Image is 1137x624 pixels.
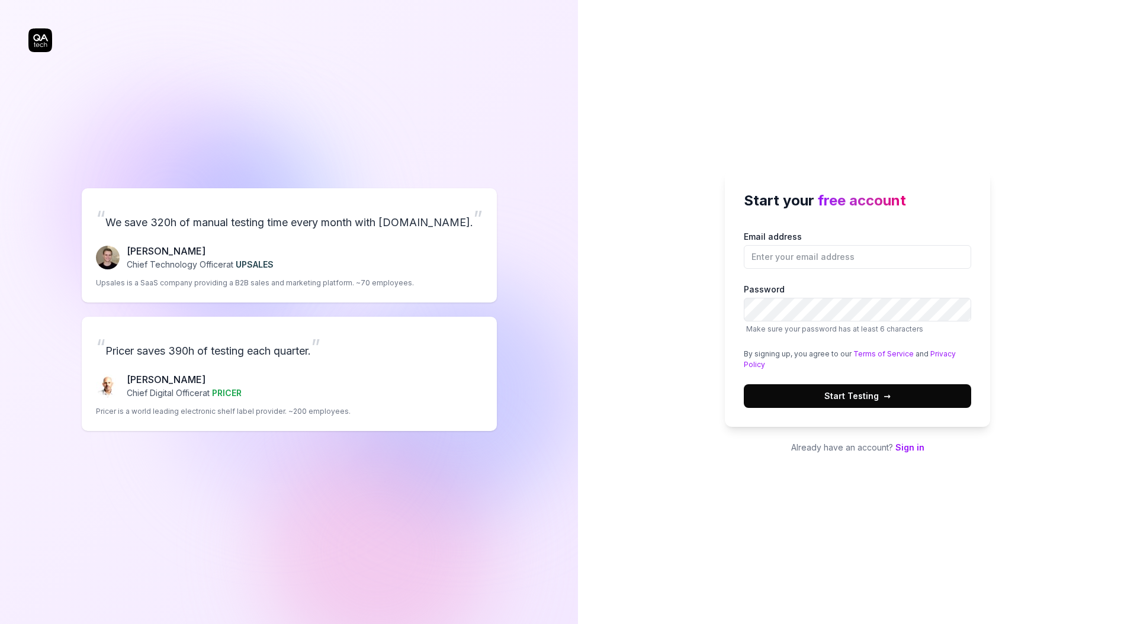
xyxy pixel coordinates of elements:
[96,406,351,417] p: Pricer is a world leading electronic shelf label provider. ~200 employees.
[311,334,320,360] span: ”
[744,283,971,334] label: Password
[884,390,891,402] span: →
[895,442,924,452] a: Sign in
[96,331,483,363] p: Pricer saves 390h of testing each quarter.
[96,374,120,398] img: Chris Chalkitis
[127,244,274,258] p: [PERSON_NAME]
[96,202,483,234] p: We save 320h of manual testing time every month with [DOMAIN_NAME].
[473,205,483,231] span: ”
[236,259,274,269] span: UPSALES
[725,441,990,453] p: Already have an account?
[96,246,120,269] img: Fredrik Seidl
[744,384,971,408] button: Start Testing→
[744,245,971,269] input: Email address
[127,372,242,387] p: [PERSON_NAME]
[744,349,971,370] div: By signing up, you agree to our and
[824,390,891,402] span: Start Testing
[744,298,971,321] input: PasswordMake sure your password has at least 6 characters
[127,258,274,271] p: Chief Technology Officer at
[82,317,497,431] a: “Pricer saves 390h of testing each quarter.”Chris Chalkitis[PERSON_NAME]Chief Digital Officerat P...
[818,192,906,209] span: free account
[96,205,105,231] span: “
[744,230,971,269] label: Email address
[744,349,956,369] a: Privacy Policy
[746,324,923,333] span: Make sure your password has at least 6 characters
[212,388,242,398] span: PRICER
[853,349,914,358] a: Terms of Service
[127,387,242,399] p: Chief Digital Officer at
[96,278,414,288] p: Upsales is a SaaS company providing a B2B sales and marketing platform. ~70 employees.
[96,334,105,360] span: “
[82,188,497,303] a: “We save 320h of manual testing time every month with [DOMAIN_NAME].”Fredrik Seidl[PERSON_NAME]Ch...
[744,190,971,211] h2: Start your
